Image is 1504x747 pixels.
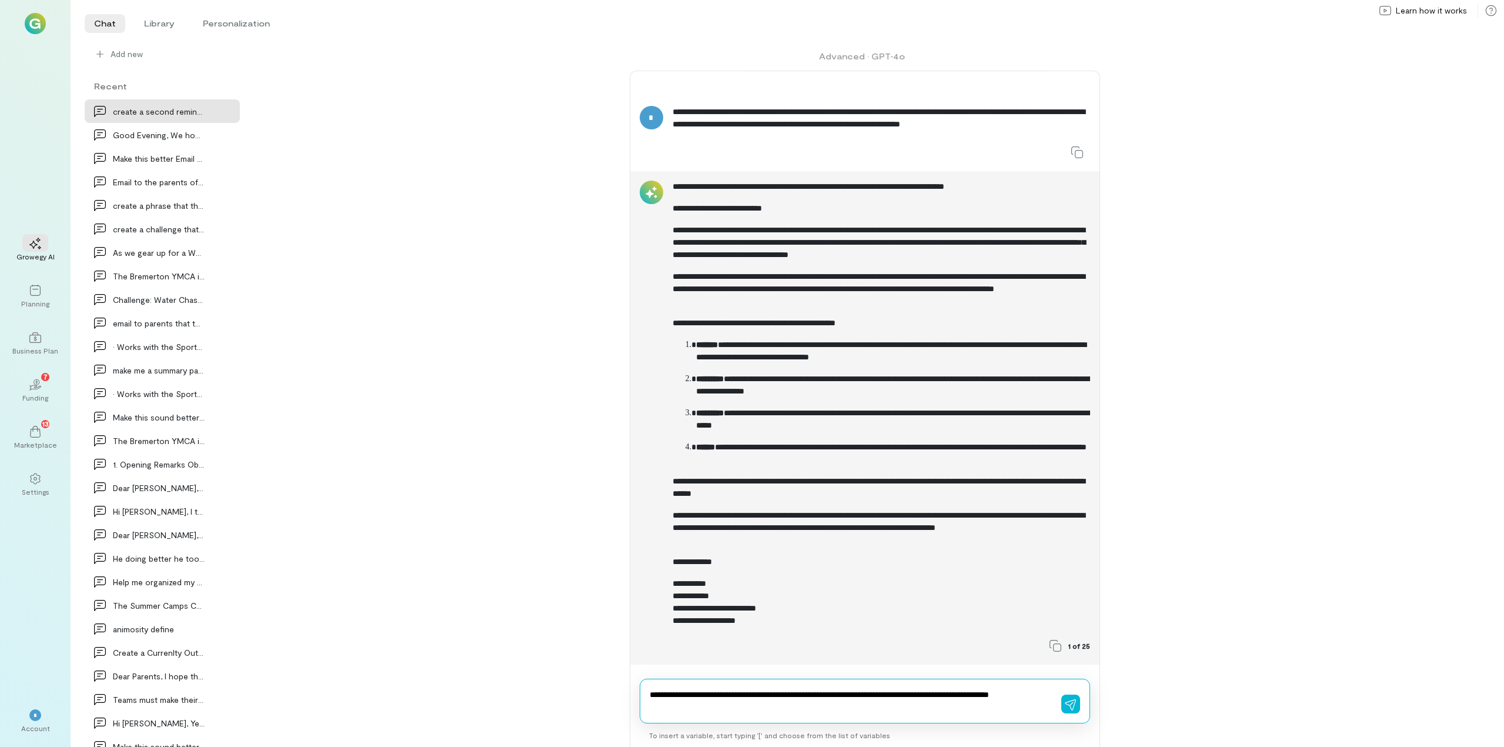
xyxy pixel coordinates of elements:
[16,252,55,261] div: Growegy AI
[113,152,205,165] div: Make this better Email to the parents of [PERSON_NAME] d…
[113,529,205,541] div: Dear [PERSON_NAME], I wanted to follow up on our…
[22,393,48,402] div: Funding
[113,505,205,518] div: Hi [PERSON_NAME], I tried calling but couldn't get throu…
[113,576,205,588] div: Help me organized my thoughts of how to communica…
[21,299,49,308] div: Planning
[85,80,240,92] div: Recent
[113,482,205,494] div: Dear [PERSON_NAME], I hope this message finds yo…
[640,723,1090,747] div: To insert a variable, start typing ‘[’ and choose from the list of variables
[14,463,56,506] a: Settings
[113,270,205,282] div: The Bremerton YMCA is committed to promoting heal…
[21,723,50,733] div: Account
[85,14,125,33] li: Chat
[113,246,205,259] div: As we gear up for a Week 9 Amazing Race, it's imp…
[113,693,205,706] div: Teams must make their way to the welcome center a…
[113,294,205,306] div: Challenge: Water Chaser Your next task awaits at…
[113,552,205,565] div: He doing better he took a very long nap and think…
[14,275,56,318] a: Planning
[113,105,205,118] div: create a second reminder email that you have Chil…
[113,435,205,447] div: The Bremerton YMCA is proud to join the Bremerton…
[113,670,205,682] div: Dear Parents, I hope this message finds you well.…
[113,717,205,729] div: Hi [PERSON_NAME], Yes, you are correct. When I pull spec…
[113,388,205,400] div: • Works with the Sports and Rec Director on the p…
[111,48,143,60] span: Add new
[1068,641,1090,651] span: 1 of 25
[12,346,58,355] div: Business Plan
[1396,5,1467,16] span: Learn how it works
[113,341,205,353] div: • Works with the Sports and Rec Director on the p…
[113,623,205,635] div: animosity define
[113,317,205,329] div: email to parents that their child needs to bring…
[14,416,56,459] a: Marketplace
[14,228,56,271] a: Growegy AI
[22,487,49,496] div: Settings
[113,176,205,188] div: Email to the parents of [PERSON_NAME] Good aftern…
[113,223,205,235] div: create a challenge that is like amazing race as a…
[14,700,56,742] div: *Account
[135,14,184,33] li: Library
[113,199,205,212] div: create a phrase that they have to go to the field…
[113,599,205,612] div: The Summer Camps Coordinator is responsible to do…
[113,458,205,471] div: 1. Opening Remarks Objective: Discuss recent cam…
[44,371,48,382] span: 7
[42,418,49,429] span: 13
[14,322,56,365] a: Business Plan
[113,364,205,376] div: make me a summary paragraph for my resume Dedicat…
[113,411,205,423] div: Make this sound better Email to CIT Counsleor in…
[14,440,57,449] div: Marketplace
[113,646,205,659] div: Create a Currenlty Out of the office message for…
[14,369,56,412] a: Funding
[193,14,279,33] li: Personalization
[113,129,205,141] div: Good Evening, We hope this message finds you well…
